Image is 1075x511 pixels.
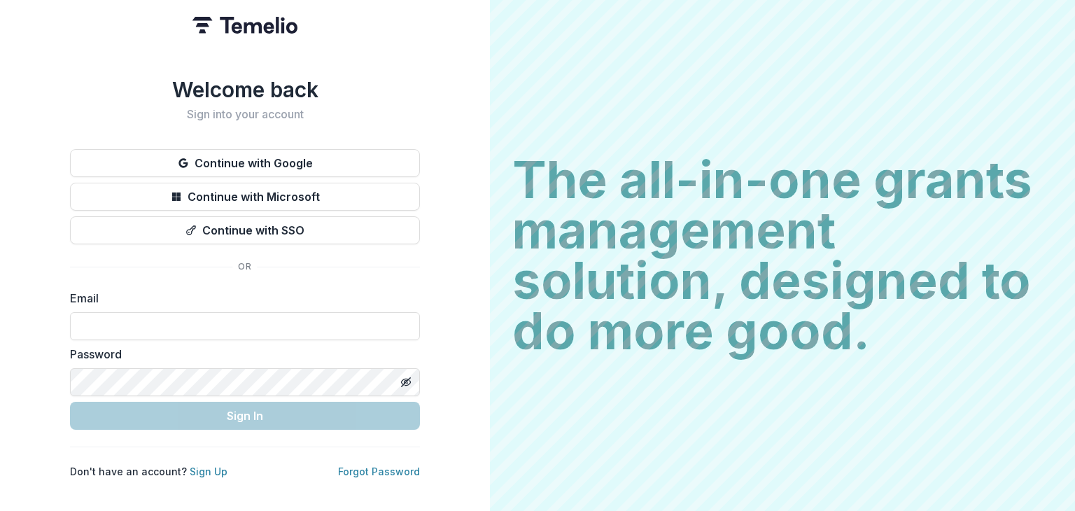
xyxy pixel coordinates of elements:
[190,465,227,477] a: Sign Up
[70,183,420,211] button: Continue with Microsoft
[70,464,227,479] p: Don't have an account?
[338,465,420,477] a: Forgot Password
[70,149,420,177] button: Continue with Google
[70,216,420,244] button: Continue with SSO
[395,371,417,393] button: Toggle password visibility
[70,290,412,307] label: Email
[70,77,420,102] h1: Welcome back
[70,108,420,121] h2: Sign into your account
[70,346,412,363] label: Password
[70,402,420,430] button: Sign In
[192,17,297,34] img: Temelio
